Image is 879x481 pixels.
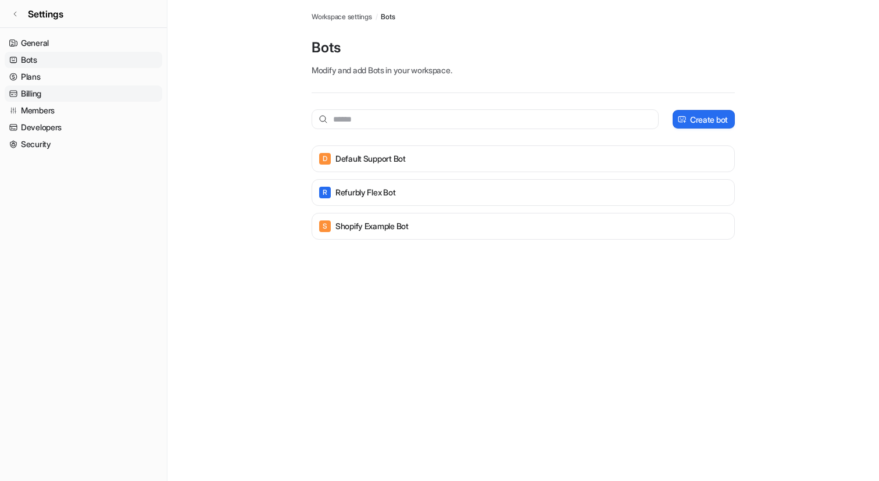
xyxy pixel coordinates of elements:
span: / [376,12,378,22]
p: Default Support Bot [335,153,406,165]
a: General [5,35,162,51]
a: Security [5,136,162,152]
span: R [319,187,331,198]
p: Bots [312,38,735,57]
a: Billing [5,85,162,102]
p: Shopify Example Bot [335,220,409,232]
button: Create bot [673,110,735,129]
a: Workspace settings [312,12,372,22]
a: Bots [5,52,162,68]
span: S [319,220,331,232]
img: create [677,115,687,124]
span: D [319,153,331,165]
a: Plans [5,69,162,85]
a: Developers [5,119,162,136]
p: Modify and add Bots in your workspace. [312,64,735,76]
span: Settings [28,7,63,21]
p: Refurbly Flex Bot [335,187,395,198]
a: Members [5,102,162,119]
a: Bots [381,12,395,22]
p: Create bot [690,113,728,126]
